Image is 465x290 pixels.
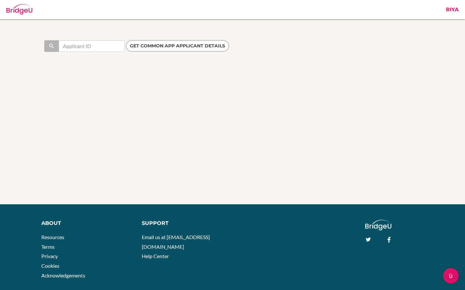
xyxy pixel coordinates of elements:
[126,40,229,52] input: Get Common App applicant details
[142,220,227,227] div: Support
[365,220,391,230] img: logo_white@2x-f4f0deed5e89b7ecb1c2cc34c3e3d731f90f0f143d5ea2071677605dd97b5244.png
[39,5,141,15] div: Admin: Common App User Details
[142,234,210,250] a: Email us at [EMAIL_ADDRESS][DOMAIN_NAME]
[41,253,58,259] a: Privacy
[142,253,169,259] a: Help Center
[443,268,459,284] div: Open Intercom Messenger
[41,220,132,227] div: About
[41,272,85,278] a: Acknowledgements
[59,40,125,52] input: Applicant ID
[6,4,32,15] img: Bridge-U
[41,263,59,269] a: Cookies
[41,244,55,250] a: Terms
[41,234,64,240] a: Resources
